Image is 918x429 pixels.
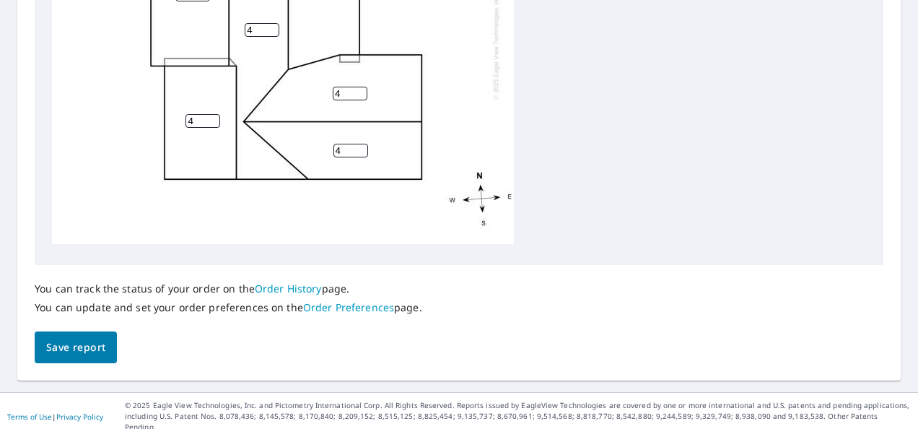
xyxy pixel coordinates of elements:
[35,282,422,295] p: You can track the status of your order on the page.
[35,301,422,314] p: You can update and set your order preferences on the page.
[56,412,103,422] a: Privacy Policy
[35,331,117,364] button: Save report
[7,412,103,421] p: |
[255,282,322,295] a: Order History
[7,412,52,422] a: Terms of Use
[303,300,394,314] a: Order Preferences
[46,339,105,357] span: Save report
